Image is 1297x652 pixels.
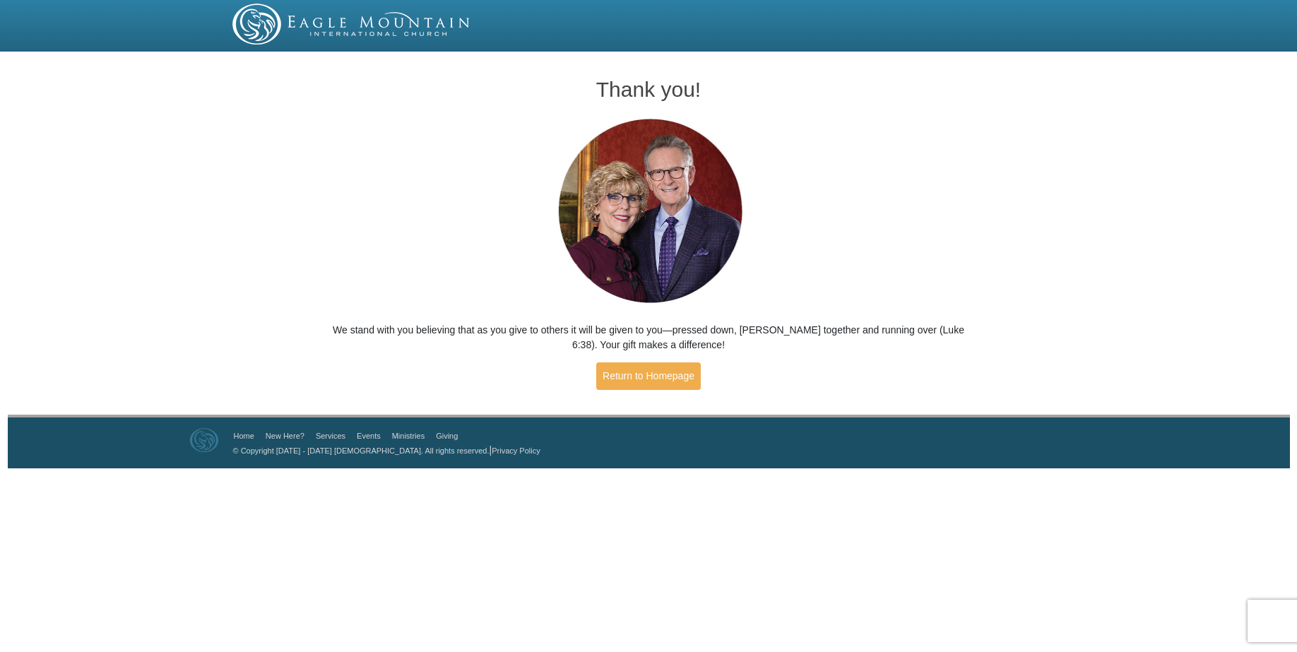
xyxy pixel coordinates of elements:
a: Return to Homepage [596,362,701,390]
a: Events [357,432,381,440]
a: Privacy Policy [492,446,540,455]
a: Services [316,432,345,440]
h1: Thank you! [332,78,966,101]
img: Pastors George and Terri Pearsons [545,114,753,309]
a: © Copyright [DATE] - [DATE] [DEMOGRAPHIC_DATA]. All rights reserved. [233,446,490,455]
a: Ministries [392,432,425,440]
a: Home [234,432,254,440]
img: Eagle Mountain International Church [190,428,218,452]
a: New Here? [266,432,304,440]
a: Giving [436,432,458,440]
img: EMIC [232,4,471,45]
p: | [228,443,540,458]
p: We stand with you believing that as you give to others it will be given to you—pressed down, [PER... [332,323,966,352]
